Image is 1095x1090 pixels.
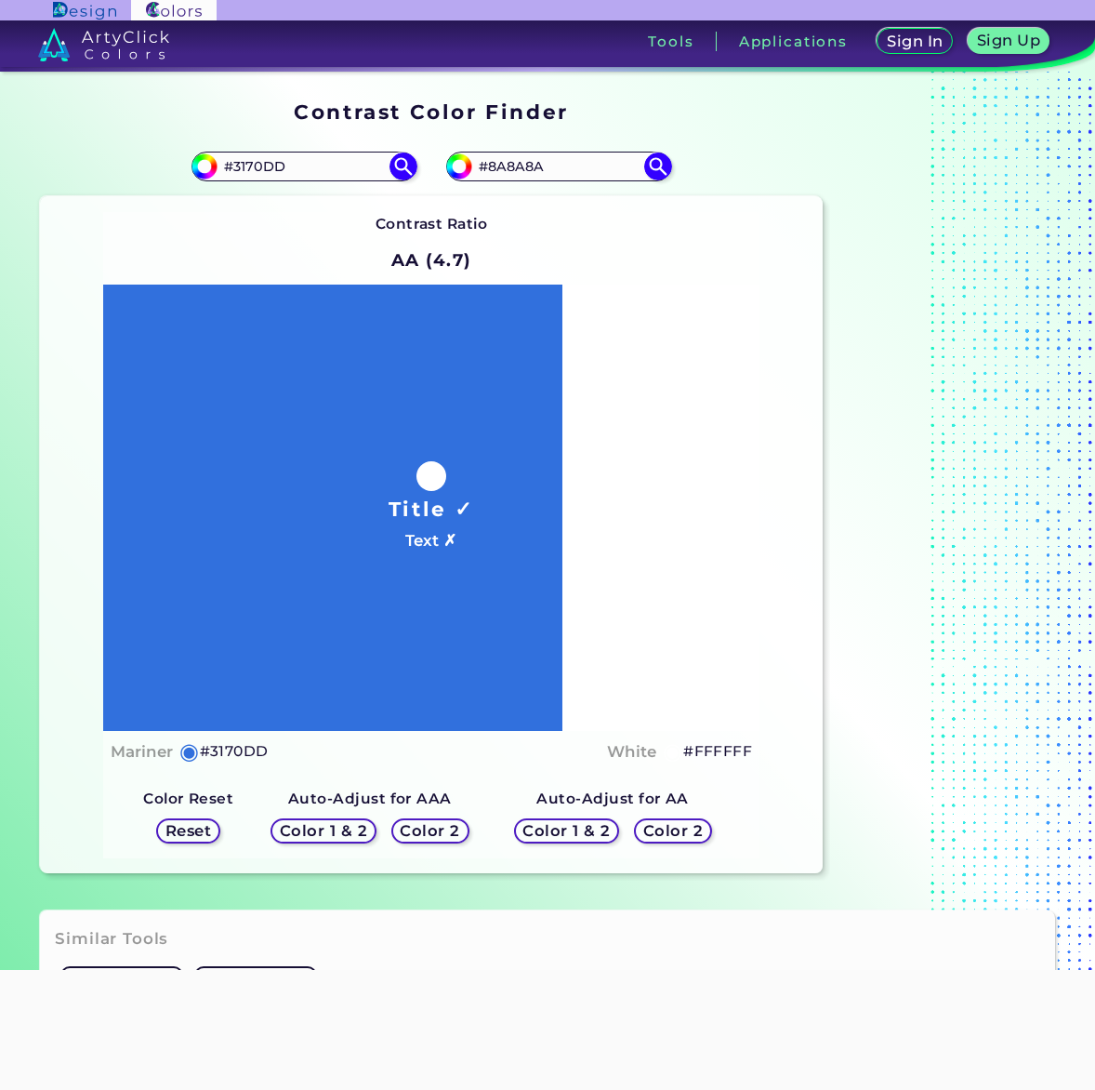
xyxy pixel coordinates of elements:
[288,790,452,807] strong: Auto-Adjust for AAA
[200,739,269,764] h5: #3170DD
[644,153,672,180] img: icon search
[739,34,848,48] h3: Applications
[294,98,568,126] h1: Contrast Color Finder
[111,738,173,765] h4: Mariner
[383,240,481,281] h2: AA (4.7)
[389,495,474,523] h1: Title ✓
[405,527,456,554] h4: Text ✗
[527,824,606,838] h5: Color 1 & 2
[890,34,940,48] h5: Sign In
[971,30,1045,53] a: Sign Up
[284,824,363,838] h5: Color 1 & 2
[55,928,168,950] h3: Similar Tools
[472,153,645,179] input: type color 2..
[389,153,417,180] img: icon search
[179,740,200,763] h5: ◉
[536,790,688,807] strong: Auto-Adjust for AA
[980,33,1037,47] h5: Sign Up
[38,28,169,61] img: logo_artyclick_colors_white.svg
[683,739,752,764] h5: #FFFFFF
[81,970,1015,1085] iframe: Advertisement
[607,738,656,765] h4: White
[218,153,390,179] input: type color 1..
[646,824,700,838] h5: Color 2
[663,740,683,763] h5: ◉
[881,30,950,53] a: Sign In
[53,2,115,20] img: ArtyClick Design logo
[403,824,457,838] h5: Color 2
[376,215,488,233] strong: Contrast Ratio
[167,824,209,838] h5: Reset
[143,790,233,807] strong: Color Reset
[648,34,693,48] h3: Tools
[830,93,1062,881] iframe: Advertisement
